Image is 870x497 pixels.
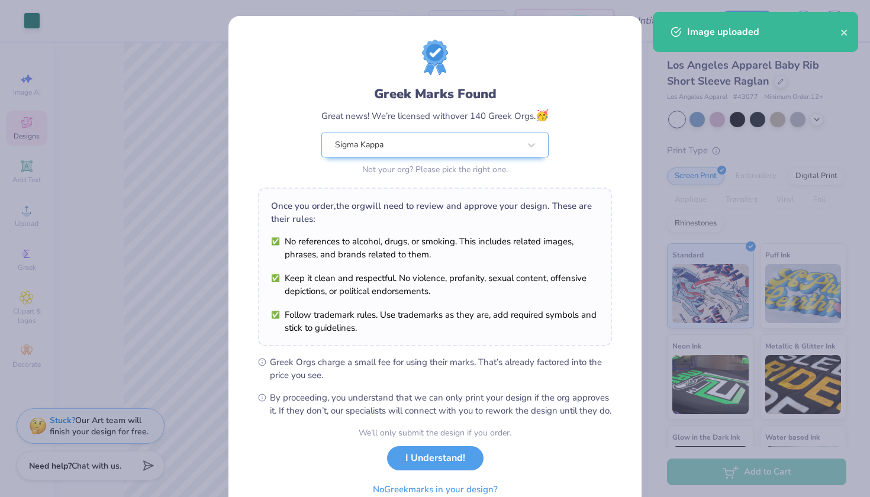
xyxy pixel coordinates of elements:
[271,235,599,261] li: No references to alcohol, drugs, or smoking. This includes related images, phrases, and brands re...
[271,199,599,225] div: Once you order, the org will need to review and approve your design. These are their rules:
[271,272,599,298] li: Keep it clean and respectful. No violence, profanity, sexual content, offensive depictions, or po...
[270,356,612,382] span: Greek Orgs charge a small fee for using their marks. That’s already factored into the price you see.
[271,308,599,334] li: Follow trademark rules. Use trademarks as they are, add required symbols and stick to guidelines.
[321,163,549,176] div: Not your org? Please pick the right one.
[687,25,840,39] div: Image uploaded
[840,25,849,39] button: close
[422,40,448,75] img: license-marks-badge.png
[359,427,511,439] div: We’ll only submit the design if you order.
[321,108,549,124] div: Great news! We’re licensed with over 140 Greek Orgs.
[536,108,549,122] span: 🥳
[321,85,549,104] div: Greek Marks Found
[270,391,612,417] span: By proceeding, you understand that we can only print your design if the org approves it. If they ...
[387,446,484,470] button: I Understand!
